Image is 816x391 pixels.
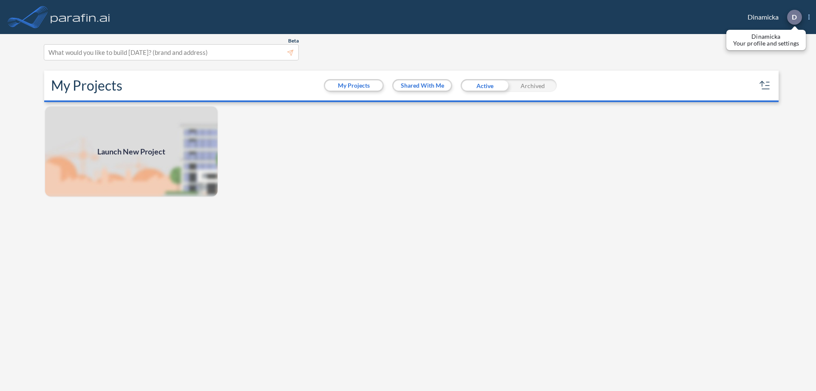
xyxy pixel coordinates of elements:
[758,79,772,92] button: sort
[509,79,557,92] div: Archived
[49,9,112,26] img: logo
[792,13,797,21] p: D
[733,40,799,47] p: Your profile and settings
[394,80,451,91] button: Shared With Me
[288,37,299,44] span: Beta
[461,79,509,92] div: Active
[325,80,382,91] button: My Projects
[44,106,218,197] a: Launch New Project
[97,146,165,157] span: Launch New Project
[44,106,218,197] img: add
[735,10,810,25] div: Dinamicka
[51,77,122,94] h2: My Projects
[733,33,799,40] p: Dinamicka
